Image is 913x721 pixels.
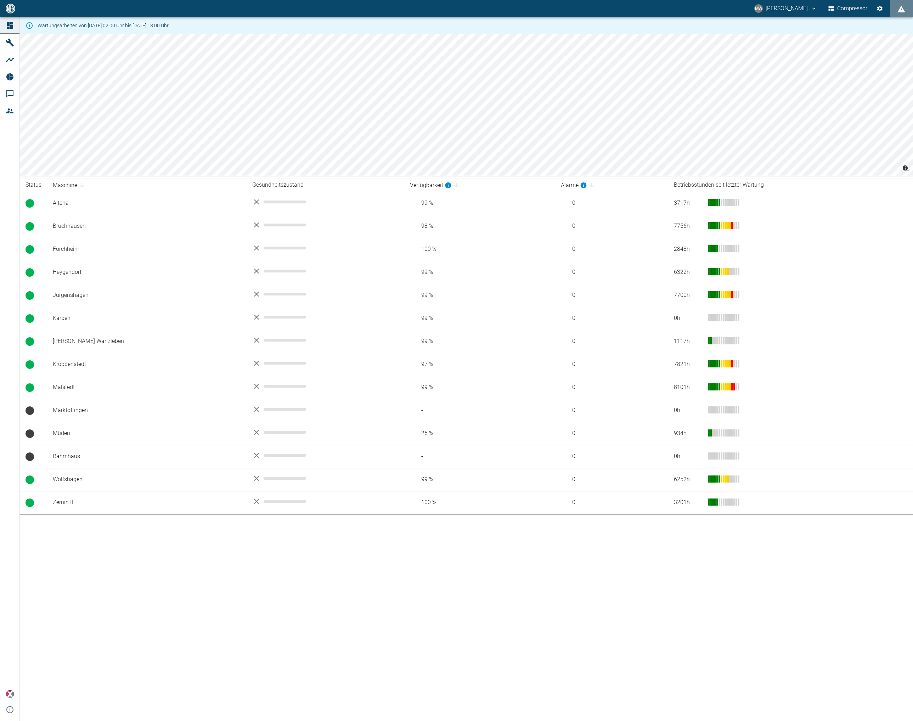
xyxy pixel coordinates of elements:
[410,245,549,253] span: 100 %
[252,359,399,367] div: No data
[410,360,549,368] span: 97 %
[47,192,247,215] td: Altena
[410,475,549,484] span: 99 %
[252,428,399,436] div: No data
[561,181,587,190] div: berechnet für die letzten 7 Tage
[410,199,549,207] span: 99 %
[561,429,663,438] span: 0
[26,475,34,484] span: Betrieb
[26,406,34,415] span: Keine Daten
[47,330,247,353] td: [PERSON_NAME] Wanzleben
[47,468,247,491] td: Wolfshagen
[561,222,663,230] span: 0
[754,4,763,13] div: MW
[6,690,14,698] img: Xplore Logo
[47,491,247,514] td: Zernin II
[252,474,399,483] div: No data
[47,215,247,238] td: Bruchhausen
[252,497,399,506] div: No data
[26,222,34,231] span: Betrieb
[674,222,702,230] div: 7756 h
[561,337,663,345] span: 0
[561,360,663,368] span: 0
[674,429,702,438] div: 934 h
[252,405,399,413] div: No data
[410,291,549,299] span: 99 %
[252,267,399,275] div: No data
[252,198,399,206] div: No data
[410,314,549,322] span: 99 %
[674,475,702,484] div: 6252 h
[26,314,34,323] span: Betrieb
[410,181,452,190] div: berechnet für die letzten 7 Tage
[47,376,247,399] td: Malstedt
[410,222,549,230] span: 98 %
[20,34,913,176] canvas: Map
[47,422,247,445] td: Müden
[561,245,663,253] span: 0
[47,284,247,307] td: Jürgenshagen
[26,291,34,300] span: Betrieb
[674,199,702,207] div: 3717 h
[674,406,702,415] div: 0 h
[47,307,247,330] td: Karben
[26,429,34,438] span: Keine Daten
[252,290,399,298] div: No data
[674,245,702,253] div: 2848 h
[410,268,549,276] span: 99 %
[561,498,663,507] span: 0
[674,337,702,345] div: 1117 h
[410,383,549,392] span: 99 %
[674,360,702,368] div: 7821 h
[410,337,549,345] span: 99 %
[47,445,247,468] td: Rahmhaus
[47,238,247,261] td: Forchheim
[5,4,16,13] img: logo
[26,268,34,277] span: Betrieb
[410,406,549,415] span: -
[47,261,247,284] td: Heygendorf
[674,291,702,299] div: 7700 h
[561,475,663,484] span: 0
[753,2,818,15] button: markus.wilshusen@arcanum-energy.de
[26,337,34,346] span: Betrieb
[47,399,247,422] td: Marktoffingen
[561,314,663,322] span: 0
[561,406,663,415] span: 0
[561,383,663,392] span: 0
[410,498,549,507] span: 100 %
[26,245,34,254] span: Betrieb
[26,498,34,507] span: Betrieb
[20,179,47,192] th: Status
[873,2,886,15] button: Einstellungen
[561,199,663,207] span: 0
[674,268,702,276] div: 6322 h
[252,244,399,252] div: No data
[410,429,549,438] span: 25 %
[561,291,663,299] span: 0
[674,498,702,507] div: 3201 h
[252,313,399,321] div: No data
[252,451,399,460] div: No data
[674,314,702,322] div: 0 h
[53,181,86,190] span: Maschine
[47,353,247,376] td: Kroppenstedt
[252,382,399,390] div: No data
[410,452,549,461] span: -
[561,268,663,276] span: 0
[674,452,702,461] div: 0 h
[26,360,34,369] span: Betrieb
[26,199,34,208] span: Betrieb
[38,19,169,32] div: Wartungsarbeiten von [DATE] 02:00 Uhr bis [DATE] 18:00 Uhr
[668,179,913,192] th: Betriebsstunden seit letzter Wartung
[674,383,702,392] div: 8101 h
[247,179,404,192] th: Gesundheitszustand
[26,452,34,461] span: Keine Daten
[827,2,869,15] button: Compressor
[26,383,34,392] span: Betrieb
[252,221,399,229] div: No data
[252,336,399,344] div: No data
[561,452,663,461] span: 0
